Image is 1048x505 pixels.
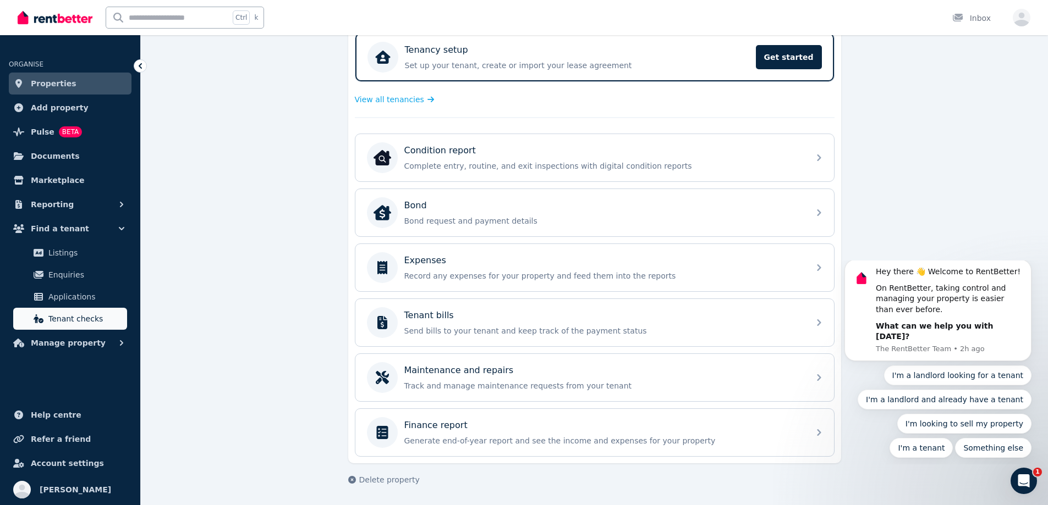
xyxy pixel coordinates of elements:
[9,121,131,143] a: PulseBETA
[31,457,104,470] span: Account settings
[9,145,131,167] a: Documents
[48,312,123,325] span: Tenant checks
[13,242,127,264] a: Listings
[355,189,834,236] a: BondBondBond request and payment details
[30,129,204,149] button: Quick reply: I'm a landlord and already have a tenant
[359,474,420,485] span: Delete property
[31,408,81,421] span: Help centre
[355,354,834,401] a: Maintenance and repairsTrack and manage maintenance requests from your tenant
[13,264,127,286] a: Enquiries
[48,6,195,17] div: Hey there 👋 Welcome to RentBetter!
[404,144,476,157] p: Condition report
[355,409,834,456] a: Finance reportGenerate end-of-year report and see the income and expenses for your property
[233,10,250,25] span: Ctrl
[1033,468,1042,476] span: 1
[355,33,834,81] a: Tenancy setupSet up your tenant, create or import your lease agreementGet started
[62,177,125,197] button: Quick reply: I'm a tenant
[48,6,195,82] div: Message content
[17,105,204,197] div: Quick reply options
[48,23,195,55] div: On RentBetter, taking control and managing your property is easier than ever before.
[9,428,131,450] a: Refer a friend
[127,177,204,197] button: Quick reply: Something else
[404,419,468,432] p: Finance report
[374,204,391,221] img: Bond
[404,309,454,322] p: Tenant bills
[404,199,427,212] p: Bond
[9,193,131,215] button: Reporting
[355,94,424,105] span: View all tenancies
[355,94,435,105] a: View all tenancies
[31,222,89,235] span: Find a tenant
[13,308,127,330] a: Tenant checks
[405,60,749,71] p: Set up your tenant, create or import your lease agreement
[18,9,92,26] img: RentBetter
[404,364,514,377] p: Maintenance and repairs
[31,336,106,349] span: Manage property
[56,105,204,125] button: Quick reply: I'm a landlord looking for a tenant
[9,404,131,426] a: Help centre
[355,299,834,346] a: Tenant billsSend bills to your tenant and keep track of the payment status
[31,174,84,187] span: Marketplace
[48,268,123,281] span: Enquiries
[9,97,131,119] a: Add property
[31,125,54,138] span: Pulse
[404,380,803,391] p: Track and manage maintenance requests from your tenant
[13,286,127,308] a: Applications
[25,9,42,26] img: Profile image for The RentBetter Team
[31,101,89,114] span: Add property
[9,452,131,474] a: Account settings
[31,77,76,90] span: Properties
[405,43,468,57] p: Tenancy setup
[404,435,803,446] p: Generate end-of-year report and see the income and expenses for your property
[1011,468,1037,494] iframe: Intercom live chat
[404,325,803,336] p: Send bills to your tenant and keep track of the payment status
[31,149,80,163] span: Documents
[31,432,91,446] span: Refer a friend
[9,60,43,68] span: ORGANISE
[756,45,822,69] span: Get started
[59,126,82,137] span: BETA
[40,483,111,496] span: [PERSON_NAME]
[254,13,258,22] span: k
[9,73,131,95] a: Properties
[69,153,204,173] button: Quick reply: I'm looking to sell my property
[828,260,1048,464] iframe: Intercom notifications message
[348,474,420,485] button: Delete property
[952,13,991,24] div: Inbox
[48,61,165,81] b: What can we help you with [DATE]?
[9,332,131,354] button: Manage property
[404,215,803,226] p: Bond request and payment details
[48,290,123,303] span: Applications
[404,160,803,171] p: Complete entry, routine, and exit inspections with digital condition reports
[48,84,195,93] p: Message from The RentBetter Team, sent 2h ago
[374,149,391,167] img: Condition report
[404,254,446,267] p: Expenses
[48,246,123,259] span: Listings
[31,198,74,211] span: Reporting
[9,169,131,191] a: Marketplace
[355,244,834,291] a: ExpensesRecord any expenses for your property and feed them into the reports
[355,134,834,181] a: Condition reportCondition reportComplete entry, routine, and exit inspections with digital condit...
[9,218,131,240] button: Find a tenant
[404,270,803,281] p: Record any expenses for your property and feed them into the reports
